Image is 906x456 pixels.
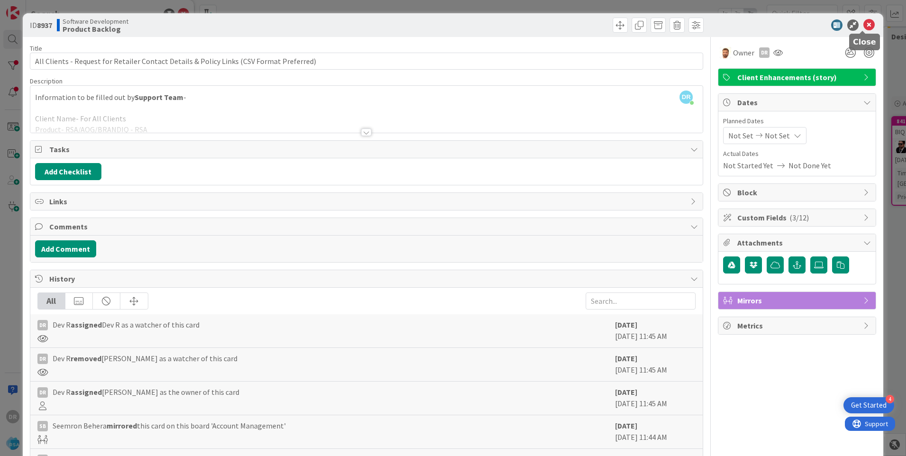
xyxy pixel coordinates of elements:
[737,72,859,83] span: Client Enhancements (story)
[37,421,48,431] div: SB
[615,420,696,444] div: [DATE] 11:44 AM
[886,395,894,403] div: 4
[49,221,686,232] span: Comments
[723,116,871,126] span: Planned Dates
[733,47,754,58] span: Owner
[615,353,696,376] div: [DATE] 11:45 AM
[71,320,102,329] b: assigned
[53,319,199,330] span: Dev R Dev R as a watcher of this card
[723,149,871,159] span: Actual Dates
[35,240,96,257] button: Add Comment
[37,354,48,364] div: DR
[679,91,693,104] span: DR
[615,354,637,363] b: [DATE]
[37,320,48,330] div: DR
[737,187,859,198] span: Block
[615,319,696,343] div: [DATE] 11:45 AM
[737,320,859,331] span: Metrics
[615,320,637,329] b: [DATE]
[35,163,101,180] button: Add Checklist
[765,130,790,141] span: Not Set
[63,18,128,25] span: Software Development
[615,386,696,410] div: [DATE] 11:45 AM
[30,44,42,53] label: Title
[759,47,770,58] div: DR
[37,387,48,398] div: DR
[49,273,686,284] span: History
[737,295,859,306] span: Mirrors
[30,19,52,31] span: ID
[49,144,686,155] span: Tasks
[135,92,183,102] strong: Support Team
[37,20,52,30] b: 8937
[63,25,128,33] b: Product Backlog
[71,387,102,397] b: assigned
[71,354,101,363] b: removed
[737,97,859,108] span: Dates
[615,421,637,430] b: [DATE]
[728,130,753,141] span: Not Set
[53,386,239,398] span: Dev R [PERSON_NAME] as the owner of this card
[35,92,698,103] p: Information to be filled out by -
[737,237,859,248] span: Attachments
[843,397,894,413] div: Open Get Started checklist, remaining modules: 4
[723,160,773,171] span: Not Started Yet
[586,292,696,310] input: Search...
[853,37,876,46] h5: Close
[720,47,731,58] img: AS
[30,53,703,70] input: type card name here...
[737,212,859,223] span: Custom Fields
[789,213,809,222] span: ( 3/12 )
[49,196,686,207] span: Links
[107,421,137,430] b: mirrored
[20,1,43,13] span: Support
[30,77,63,85] span: Description
[788,160,831,171] span: Not Done Yet
[53,420,286,431] span: Seemron Behera this card on this board 'Account Management'
[615,387,637,397] b: [DATE]
[38,293,65,309] div: All
[53,353,237,364] span: Dev R [PERSON_NAME] as a watcher of this card
[851,401,887,410] div: Get Started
